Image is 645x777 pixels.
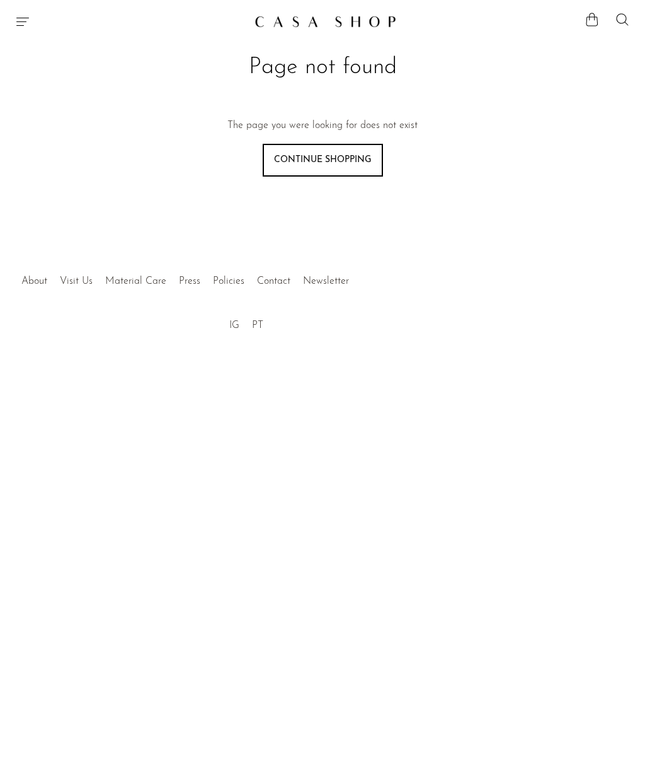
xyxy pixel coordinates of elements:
ul: Social Medias [223,310,270,334]
a: Contact [257,276,290,286]
h1: Page not found [117,53,528,83]
a: PT [252,320,263,330]
a: About [21,276,47,286]
a: Continue shopping [263,144,383,177]
button: Menu [15,14,30,29]
p: The page you were looking for does not exist [227,118,418,134]
a: Policies [213,276,244,286]
a: Visit Us [60,276,93,286]
a: Press [179,276,200,286]
a: Newsletter [303,276,349,286]
ul: Quick links [15,266,355,290]
a: Material Care [105,276,166,286]
a: IG [229,320,239,330]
